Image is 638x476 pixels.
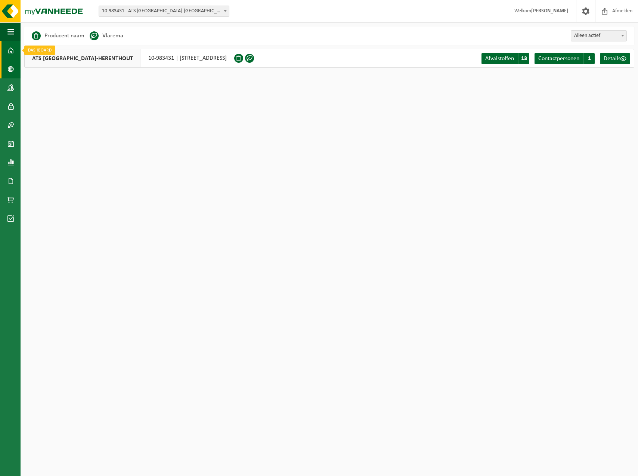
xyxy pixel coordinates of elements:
[531,8,569,14] strong: [PERSON_NAME]
[481,53,529,64] a: Afvalstoffen 13
[90,30,123,41] li: Vlarema
[518,53,529,64] span: 13
[99,6,229,16] span: 10-983431 - ATS ANTWERP-HERENTHOUT - HERENTHOUT
[25,49,141,67] span: ATS [GEOGRAPHIC_DATA]-HERENTHOUT
[535,53,595,64] a: Contactpersonen 1
[571,30,627,41] span: Alleen actief
[583,53,595,64] span: 1
[571,31,626,41] span: Alleen actief
[99,6,229,17] span: 10-983431 - ATS ANTWERP-HERENTHOUT - HERENTHOUT
[24,49,234,68] div: 10-983431 | [STREET_ADDRESS]
[485,56,514,62] span: Afvalstoffen
[604,56,620,62] span: Details
[32,30,84,41] li: Producent naam
[600,53,630,64] a: Details
[538,56,579,62] span: Contactpersonen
